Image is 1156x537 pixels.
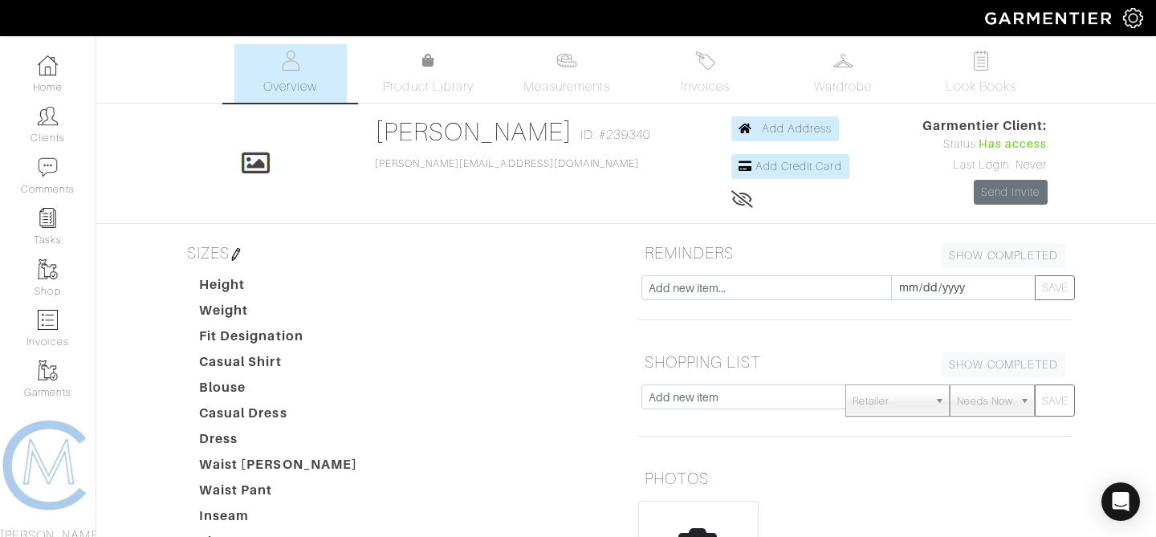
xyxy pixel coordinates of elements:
h5: SIZES [181,237,614,269]
dt: Waist Pant [187,481,370,506]
dt: Weight [187,301,370,327]
img: pen-cf24a1663064a2ec1b9c1bd2387e9de7a2fa800b781884d57f21acf72779bad2.png [230,248,242,261]
span: Look Books [946,77,1017,96]
dt: Casual Dress [187,404,370,429]
h5: PHOTOS [638,462,1072,494]
a: Add Address [731,116,840,141]
span: Needs Now [957,385,1013,417]
span: Add Address [762,122,832,135]
img: comment-icon-a0a6a9ef722e966f86d9cbdc48e553b5cf19dbc54f86b18d962a5391bc8f6eb6.png [38,157,58,177]
a: [PERSON_NAME][EMAIL_ADDRESS][DOMAIN_NAME] [375,158,640,169]
input: Add new item [641,384,846,409]
input: Add new item... [641,275,892,300]
img: orders-icon-0abe47150d42831381b5fb84f609e132dff9fe21cb692f30cb5eec754e2cba89.png [38,310,58,330]
span: Garmentier Client: [922,116,1048,136]
dt: Dress [187,429,370,455]
img: wardrobe-487a4870c1b7c33e795ec22d11cfc2ed9d08956e64fb3008fe2437562e282088.svg [833,51,853,71]
img: reminder-icon-8004d30b9f0a5d33ae49ab947aed9ed385cf756f9e5892f1edd6e32f2345188e.png [38,208,58,228]
img: garmentier-logo-header-white-b43fb05a5012e4ada735d5af1a66efaba907eab6374d6393d1fbf88cb4ef424d.png [977,4,1123,32]
a: Send Invite [974,180,1048,205]
a: Add Credit Card [731,154,849,179]
span: Retailer [853,385,928,417]
div: Open Intercom Messenger [1101,482,1140,521]
span: Measurements [523,77,611,96]
span: Product Library [383,77,474,96]
a: Measurements [511,44,624,103]
span: Overview [263,77,317,96]
img: basicinfo-40fd8af6dae0f16599ec9e87c0ef1c0a1fdea2edbe929e3d69a839185d80c458.svg [280,51,300,71]
button: SAVE [1035,384,1075,417]
dt: Waist [PERSON_NAME] [187,455,370,481]
a: Look Books [925,44,1037,103]
div: Status: [922,136,1048,153]
span: Has access [979,136,1048,153]
dt: Casual Shirt [187,352,370,378]
span: Invoices [681,77,730,96]
button: SAVE [1035,275,1075,300]
span: ID: #239340 [580,125,650,144]
img: garments-icon-b7da505a4dc4fd61783c78ac3ca0ef83fa9d6f193b1c9dc38574b1d14d53ca28.png [38,360,58,380]
a: Wardrobe [787,44,899,103]
img: garments-icon-b7da505a4dc4fd61783c78ac3ca0ef83fa9d6f193b1c9dc38574b1d14d53ca28.png [38,259,58,279]
a: SHOW COMPLETED [942,243,1065,268]
a: Invoices [649,44,761,103]
h5: REMINDERS [638,237,1072,269]
img: dashboard-icon-dbcd8f5a0b271acd01030246c82b418ddd0df26cd7fceb0bd07c9910d44c42f6.png [38,55,58,75]
dt: Height [187,275,370,301]
dt: Inseam [187,506,370,532]
a: SHOW COMPLETED [942,352,1065,377]
h5: SHOPPING LIST [638,346,1072,378]
dt: Fit Designation [187,327,370,352]
img: orders-27d20c2124de7fd6de4e0e44c1d41de31381a507db9b33961299e4e07d508b8c.svg [695,51,715,71]
span: Wardrobe [814,77,872,96]
a: [PERSON_NAME] [375,117,573,146]
a: Overview [234,44,347,103]
img: todo-9ac3debb85659649dc8f770b8b6100bb5dab4b48dedcbae339e5042a72dfd3cc.svg [971,51,991,71]
img: clients-icon-6bae9207a08558b7cb47a8932f037763ab4055f8c8b6bfacd5dc20c3e0201464.png [38,106,58,126]
img: measurements-466bbee1fd09ba9460f595b01e5d73f9e2bff037440d3c8f018324cb6cdf7a4a.svg [556,51,576,71]
a: Product Library [372,51,485,96]
img: gear-icon-white-bd11855cb880d31180b6d7d6211b90ccbf57a29d726f0c71d8c61bd08dd39cc2.png [1123,8,1143,28]
span: Add Credit Card [755,160,842,173]
dt: Blouse [187,378,370,404]
div: Last Login: Never [922,157,1048,174]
